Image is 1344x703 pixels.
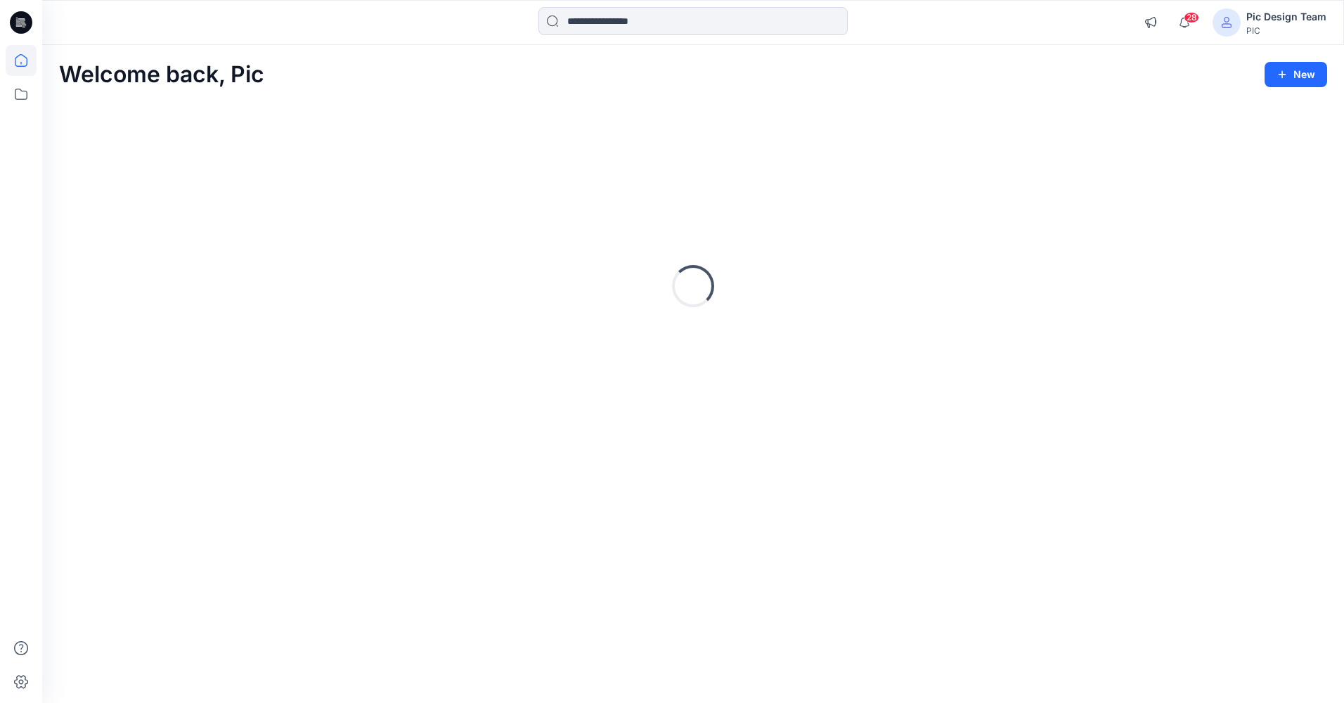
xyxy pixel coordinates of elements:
svg: avatar [1221,17,1232,28]
div: Pic Design Team [1246,8,1326,25]
h2: Welcome back, Pic [59,62,264,88]
div: PIC [1246,25,1326,36]
button: New [1265,62,1327,87]
span: 28 [1184,12,1199,23]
